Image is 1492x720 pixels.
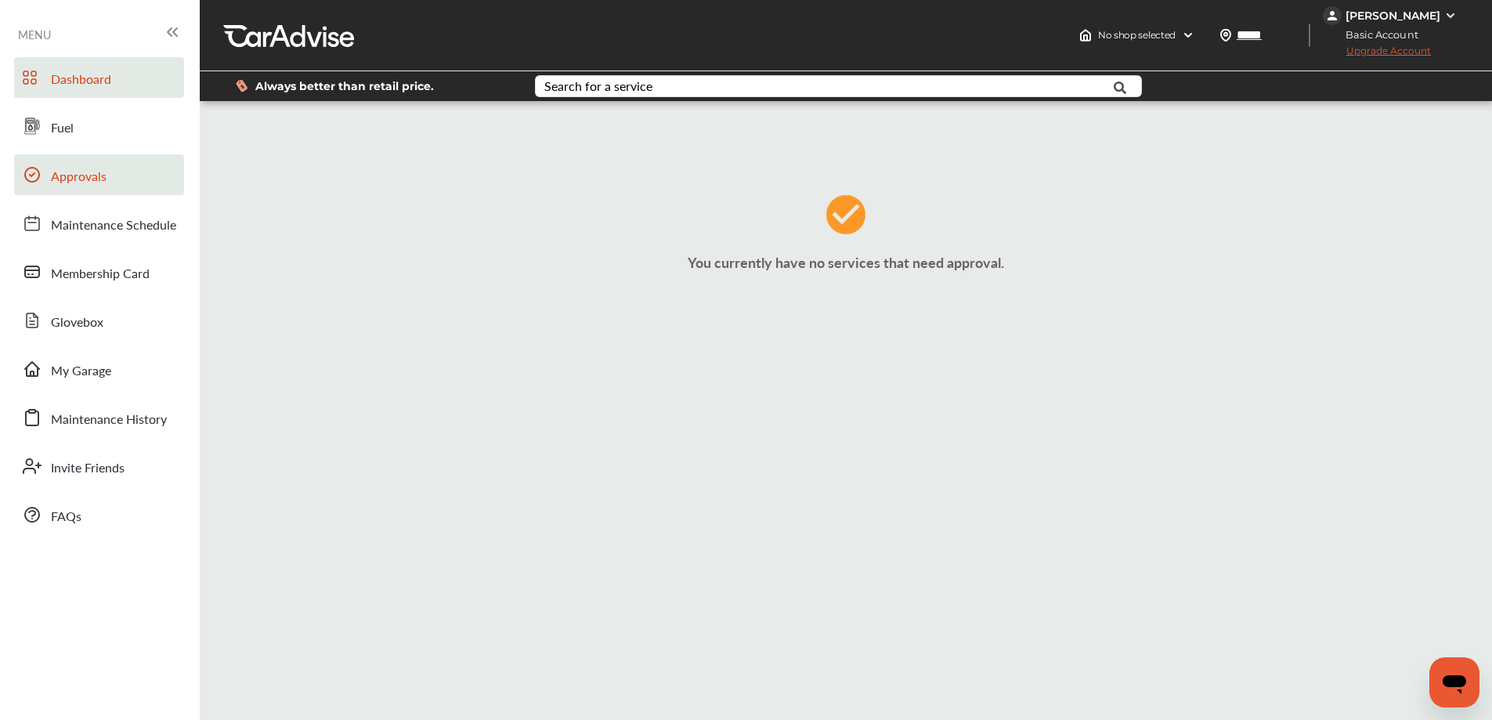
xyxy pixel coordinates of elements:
img: dollor_label_vector.a70140d1.svg [236,79,247,92]
p: You currently have no services that need approval. [204,252,1488,272]
span: Basic Account [1324,27,1430,43]
a: My Garage [14,349,184,389]
span: Fuel [51,118,74,139]
span: Maintenance Schedule [51,215,176,236]
img: header-home-logo.8d720a4f.svg [1079,29,1092,42]
span: Invite Friends [51,458,125,479]
span: Dashboard [51,70,111,90]
img: jVpblrzwTbfkPYzPPzSLxeg0AAAAASUVORK5CYII= [1323,6,1342,25]
a: Dashboard [14,57,184,98]
div: [PERSON_NAME] [1346,9,1440,23]
iframe: Button to launch messaging window [1429,657,1479,707]
span: Approvals [51,167,107,187]
img: location_vector.a44bc228.svg [1219,29,1232,42]
span: Upgrade Account [1323,45,1431,64]
span: Maintenance History [51,410,167,430]
a: Membership Card [14,251,184,292]
a: Invite Friends [14,446,184,487]
a: Glovebox [14,300,184,341]
a: Maintenance Schedule [14,203,184,244]
div: Search for a service [544,80,652,92]
span: Glovebox [51,313,103,333]
a: Fuel [14,106,184,147]
span: My Garage [51,361,111,382]
span: Always better than retail price. [255,81,434,92]
span: Membership Card [51,264,150,284]
a: FAQs [14,494,184,535]
span: FAQs [51,507,81,527]
span: No shop selected [1098,29,1176,42]
img: header-down-arrow.9dd2ce7d.svg [1182,29,1194,42]
span: MENU [18,28,51,41]
a: Approvals [14,154,184,195]
img: header-divider.bc55588e.svg [1309,24,1310,47]
img: WGsFRI8htEPBVLJbROoPRyZpYNWhNONpIPPETTm6eUC0GeLEiAAAAAElFTkSuQmCC [1444,9,1457,22]
a: Maintenance History [14,397,184,438]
